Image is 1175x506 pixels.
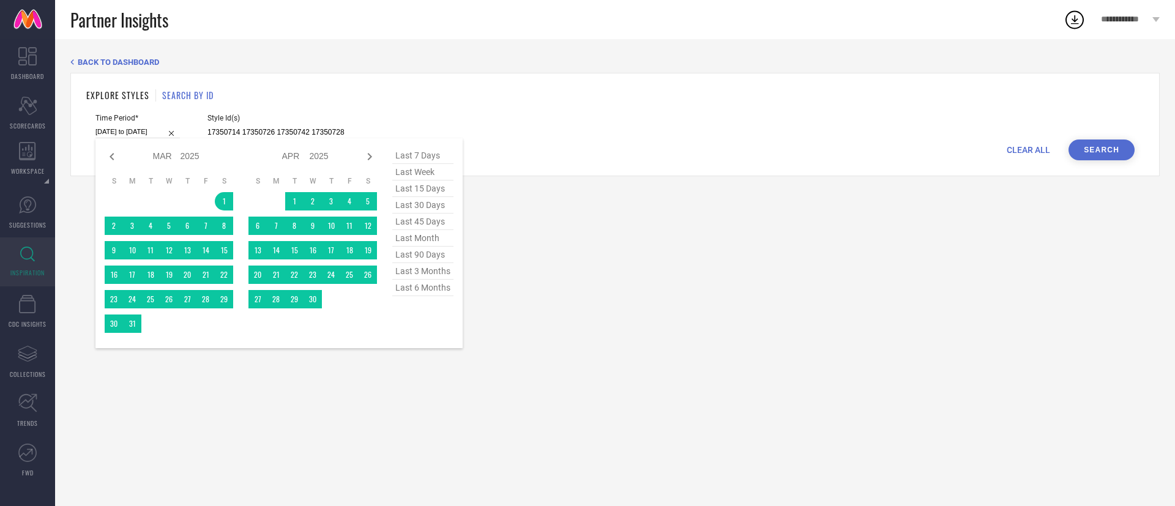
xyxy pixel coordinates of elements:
[267,176,285,186] th: Monday
[322,266,340,284] td: Thu Apr 24 2025
[160,241,178,259] td: Wed Mar 12 2025
[304,290,322,308] td: Wed Apr 30 2025
[123,266,141,284] td: Mon Mar 17 2025
[78,58,159,67] span: BACK TO DASHBOARD
[207,125,385,140] input: Enter comma separated style ids e.g. 12345, 67890
[123,217,141,235] td: Mon Mar 03 2025
[196,217,215,235] td: Fri Mar 07 2025
[248,217,267,235] td: Sun Apr 06 2025
[178,217,196,235] td: Thu Mar 06 2025
[11,166,45,176] span: WORKSPACE
[160,217,178,235] td: Wed Mar 05 2025
[285,176,304,186] th: Tuesday
[322,192,340,210] td: Thu Apr 03 2025
[359,176,377,186] th: Saturday
[123,241,141,259] td: Mon Mar 10 2025
[160,266,178,284] td: Wed Mar 19 2025
[322,217,340,235] td: Thu Apr 10 2025
[392,164,453,180] span: last week
[304,266,322,284] td: Wed Apr 23 2025
[123,290,141,308] td: Mon Mar 24 2025
[340,241,359,259] td: Fri Apr 18 2025
[9,220,47,229] span: SUGGESTIONS
[322,241,340,259] td: Thu Apr 17 2025
[11,72,44,81] span: DASHBOARD
[392,180,453,197] span: last 15 days
[340,217,359,235] td: Fri Apr 11 2025
[10,121,46,130] span: SCORECARDS
[105,266,123,284] td: Sun Mar 16 2025
[304,176,322,186] th: Wednesday
[340,266,359,284] td: Fri Apr 25 2025
[248,176,267,186] th: Sunday
[105,217,123,235] td: Sun Mar 02 2025
[162,89,214,102] h1: SEARCH BY ID
[340,192,359,210] td: Fri Apr 04 2025
[285,290,304,308] td: Tue Apr 29 2025
[86,89,149,102] h1: EXPLORE STYLES
[196,266,215,284] td: Fri Mar 21 2025
[215,217,233,235] td: Sat Mar 08 2025
[1007,145,1050,155] span: CLEAR ALL
[105,176,123,186] th: Sunday
[285,192,304,210] td: Tue Apr 01 2025
[248,241,267,259] td: Sun Apr 13 2025
[95,125,180,138] input: Select time period
[267,217,285,235] td: Mon Apr 07 2025
[285,241,304,259] td: Tue Apr 15 2025
[285,217,304,235] td: Tue Apr 08 2025
[359,266,377,284] td: Sat Apr 26 2025
[392,280,453,296] span: last 6 months
[141,266,160,284] td: Tue Mar 18 2025
[215,176,233,186] th: Saturday
[70,7,168,32] span: Partner Insights
[304,192,322,210] td: Wed Apr 02 2025
[123,314,141,333] td: Mon Mar 31 2025
[392,214,453,230] span: last 45 days
[267,290,285,308] td: Mon Apr 28 2025
[248,266,267,284] td: Sun Apr 20 2025
[340,176,359,186] th: Friday
[141,241,160,259] td: Tue Mar 11 2025
[123,176,141,186] th: Monday
[215,241,233,259] td: Sat Mar 15 2025
[160,290,178,308] td: Wed Mar 26 2025
[141,217,160,235] td: Tue Mar 04 2025
[359,217,377,235] td: Sat Apr 12 2025
[215,192,233,210] td: Sat Mar 01 2025
[141,176,160,186] th: Tuesday
[196,241,215,259] td: Fri Mar 14 2025
[392,247,453,263] span: last 90 days
[105,314,123,333] td: Sun Mar 30 2025
[9,319,47,329] span: CDC INSIGHTS
[178,290,196,308] td: Thu Mar 27 2025
[267,241,285,259] td: Mon Apr 14 2025
[392,263,453,280] span: last 3 months
[359,241,377,259] td: Sat Apr 19 2025
[178,241,196,259] td: Thu Mar 13 2025
[285,266,304,284] td: Tue Apr 22 2025
[304,241,322,259] td: Wed Apr 16 2025
[1064,9,1086,31] div: Open download list
[196,290,215,308] td: Fri Mar 28 2025
[215,266,233,284] td: Sat Mar 22 2025
[392,230,453,247] span: last month
[105,149,119,164] div: Previous month
[17,419,38,428] span: TRENDS
[215,290,233,308] td: Sat Mar 29 2025
[178,176,196,186] th: Thursday
[141,290,160,308] td: Tue Mar 25 2025
[362,149,377,164] div: Next month
[105,241,123,259] td: Sun Mar 09 2025
[359,192,377,210] td: Sat Apr 05 2025
[1069,140,1135,160] button: Search
[70,58,1160,67] div: Back TO Dashboard
[196,176,215,186] th: Friday
[267,266,285,284] td: Mon Apr 21 2025
[304,217,322,235] td: Wed Apr 09 2025
[160,176,178,186] th: Wednesday
[10,268,45,277] span: INSPIRATION
[392,147,453,164] span: last 7 days
[392,197,453,214] span: last 30 days
[10,370,46,379] span: COLLECTIONS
